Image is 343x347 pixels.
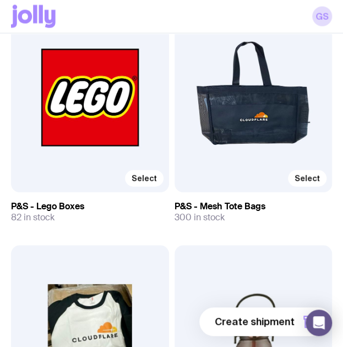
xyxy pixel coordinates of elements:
h3: P&S - Lego Boxes [11,201,169,212]
span: 300 in stock [175,212,225,223]
button: Create shipment [199,307,332,336]
span: 82 in stock [11,212,55,223]
h3: P&S - Mesh Tote Bags [175,201,333,212]
span: Select [132,174,157,183]
span: Create shipment [215,315,295,328]
a: GS [312,7,332,26]
span: Select [295,174,320,183]
div: Open Intercom Messenger [306,310,332,336]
